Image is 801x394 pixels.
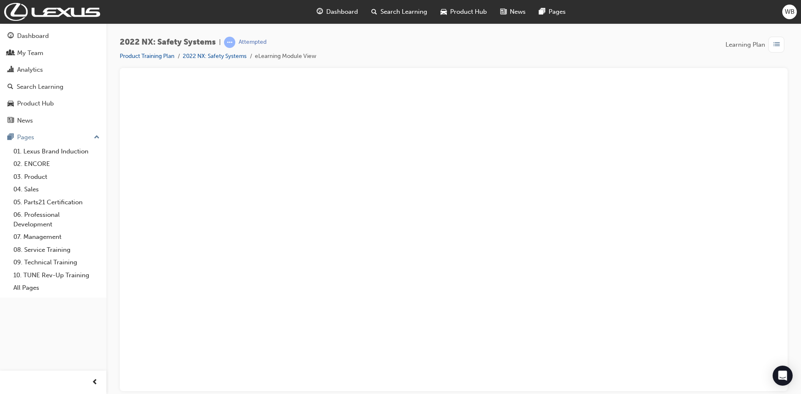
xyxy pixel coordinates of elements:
[725,37,788,53] button: Learning Plan
[10,256,103,269] a: 09. Technical Training
[8,117,14,125] span: news-icon
[17,82,63,92] div: Search Learning
[494,3,532,20] a: news-iconNews
[17,31,49,41] div: Dashboard
[3,28,103,44] a: Dashboard
[10,231,103,243] a: 07. Management
[539,7,545,17] span: pages-icon
[8,134,14,141] span: pages-icon
[441,7,447,17] span: car-icon
[8,50,14,57] span: people-icon
[3,130,103,145] button: Pages
[10,158,103,171] a: 02. ENCORE
[3,79,103,95] a: Search Learning
[785,7,795,17] span: WB
[17,133,34,142] div: Pages
[326,7,358,17] span: Dashboard
[120,53,174,60] a: Product Training Plan
[532,3,572,20] a: pages-iconPages
[549,7,566,17] span: Pages
[94,132,100,143] span: up-icon
[10,243,103,256] a: 08. Service Training
[10,171,103,183] a: 03. Product
[120,38,216,47] span: 2022 NX: Safety Systems
[224,37,235,48] span: learningRecordVerb_ATTEMPT-icon
[8,33,14,40] span: guage-icon
[365,3,434,20] a: search-iconSearch Learning
[317,7,323,17] span: guage-icon
[3,45,103,61] a: My Team
[4,3,100,21] img: Trak
[3,113,103,128] a: News
[3,27,103,130] button: DashboardMy TeamAnalyticsSearch LearningProduct HubNews
[773,366,793,386] div: Open Intercom Messenger
[10,183,103,196] a: 04. Sales
[10,208,103,231] a: 06. Professional Development
[10,145,103,158] a: 01. Lexus Brand Induction
[17,116,33,125] div: News
[17,99,54,108] div: Product Hub
[3,62,103,78] a: Analytics
[310,3,365,20] a: guage-iconDashboard
[782,5,797,19] button: WB
[8,100,14,108] span: car-icon
[3,96,103,111] a: Product Hub
[371,7,377,17] span: search-icon
[10,196,103,209] a: 05. Parts21 Certification
[380,7,427,17] span: Search Learning
[219,38,221,47] span: |
[10,281,103,294] a: All Pages
[725,40,765,50] span: Learning Plan
[239,38,267,46] div: Attempted
[17,65,43,75] div: Analytics
[92,377,98,388] span: prev-icon
[8,66,14,74] span: chart-icon
[500,7,506,17] span: news-icon
[450,7,487,17] span: Product Hub
[773,40,780,50] span: list-icon
[255,52,316,61] li: eLearning Module View
[183,53,247,60] a: 2022 NX: Safety Systems
[8,83,13,91] span: search-icon
[10,269,103,282] a: 10. TUNE Rev-Up Training
[434,3,494,20] a: car-iconProduct Hub
[17,48,43,58] div: My Team
[510,7,526,17] span: News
